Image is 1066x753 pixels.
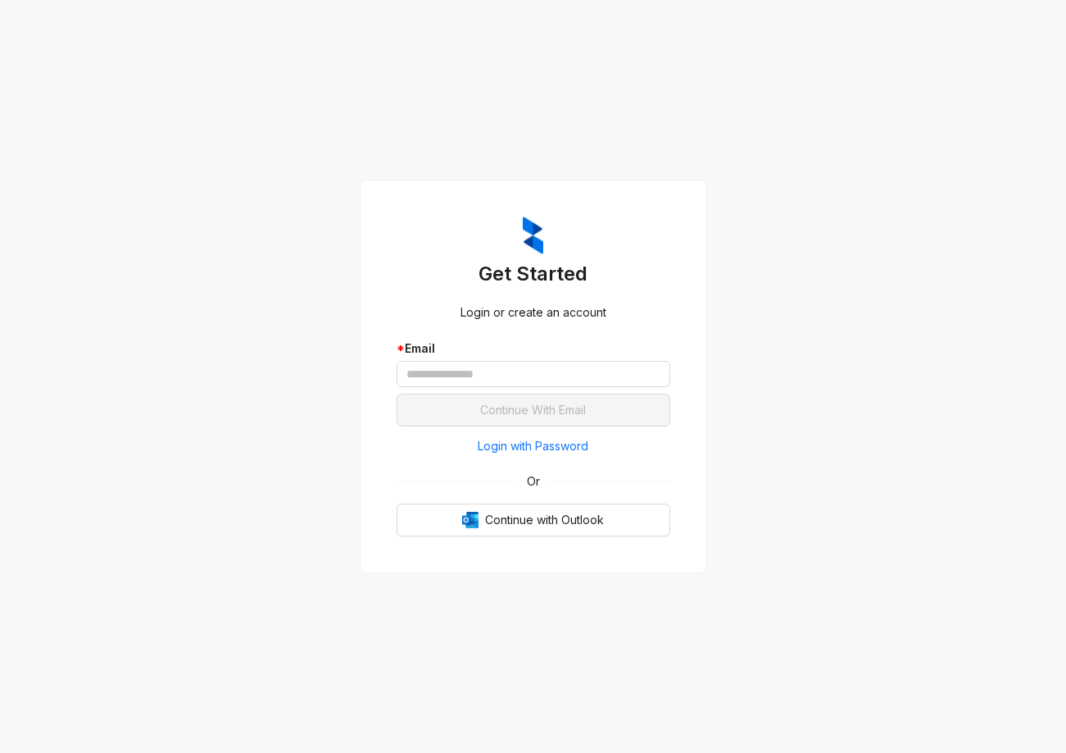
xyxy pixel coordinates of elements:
[523,217,543,254] img: ZumaIcon
[478,437,588,455] span: Login with Password
[485,511,604,529] span: Continue with Outlook
[397,433,670,459] button: Login with Password
[462,512,479,528] img: Outlook
[515,472,551,491] span: Or
[397,261,670,287] h3: Get Started
[397,504,670,536] button: OutlookContinue with Outlook
[397,340,670,358] div: Email
[397,303,670,322] div: Login or create an account
[397,394,670,427] button: Continue With Email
